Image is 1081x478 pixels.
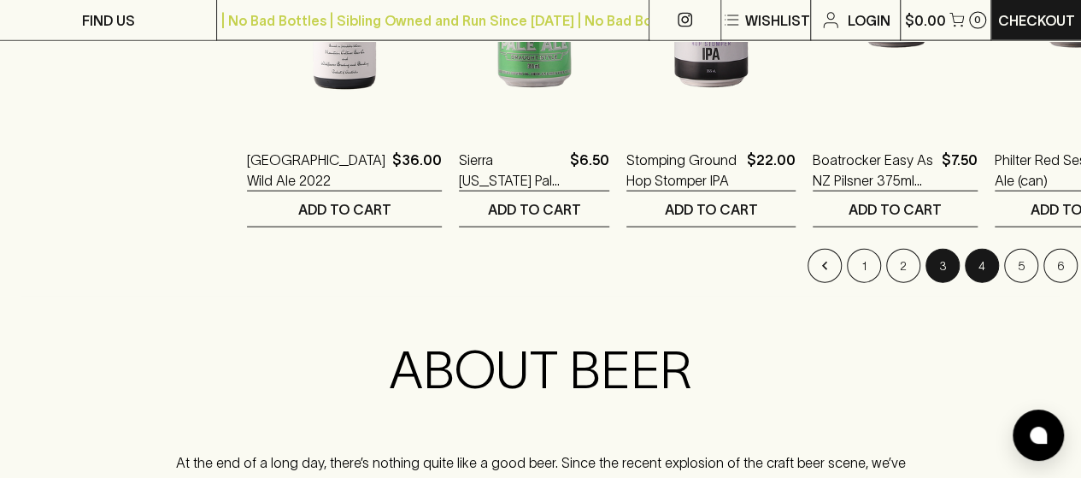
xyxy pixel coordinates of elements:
button: ADD TO CART [813,192,978,227]
p: 0 [974,15,981,25]
button: Go to page 5 [1004,249,1038,283]
button: page 3 [925,249,960,283]
p: FIND US [82,10,135,31]
button: Go to page 1 [847,249,881,283]
p: $7.50 [942,150,978,191]
button: Go to page 4 [965,249,999,283]
p: $0.00 [905,10,946,31]
a: Boatrocker Easy As NZ Pilsner 375ml (can) [813,150,935,191]
a: Sierra [US_STATE] Pale Ale [459,150,563,191]
p: ADD TO CART [488,199,581,220]
p: $22.00 [747,150,796,191]
a: Stomping Ground Hop Stomper IPA [626,150,740,191]
button: ADD TO CART [459,192,609,227]
p: ADD TO CART [849,199,942,220]
a: [GEOGRAPHIC_DATA] Wild Ale 2022 [247,150,385,191]
p: $6.50 [570,150,609,191]
p: Wishlist [745,10,810,31]
button: Go to page 2 [886,249,920,283]
p: $36.00 [392,150,442,191]
h2: ABOUT BEER [162,339,919,401]
button: ADD TO CART [626,192,796,227]
p: ADD TO CART [298,199,391,220]
p: Login [848,10,890,31]
button: Go to page 6 [1043,249,1078,283]
p: ADD TO CART [665,199,758,220]
p: Checkout [998,10,1075,31]
button: Go to previous page [808,249,842,283]
button: ADD TO CART [247,192,442,227]
img: bubble-icon [1030,427,1047,444]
